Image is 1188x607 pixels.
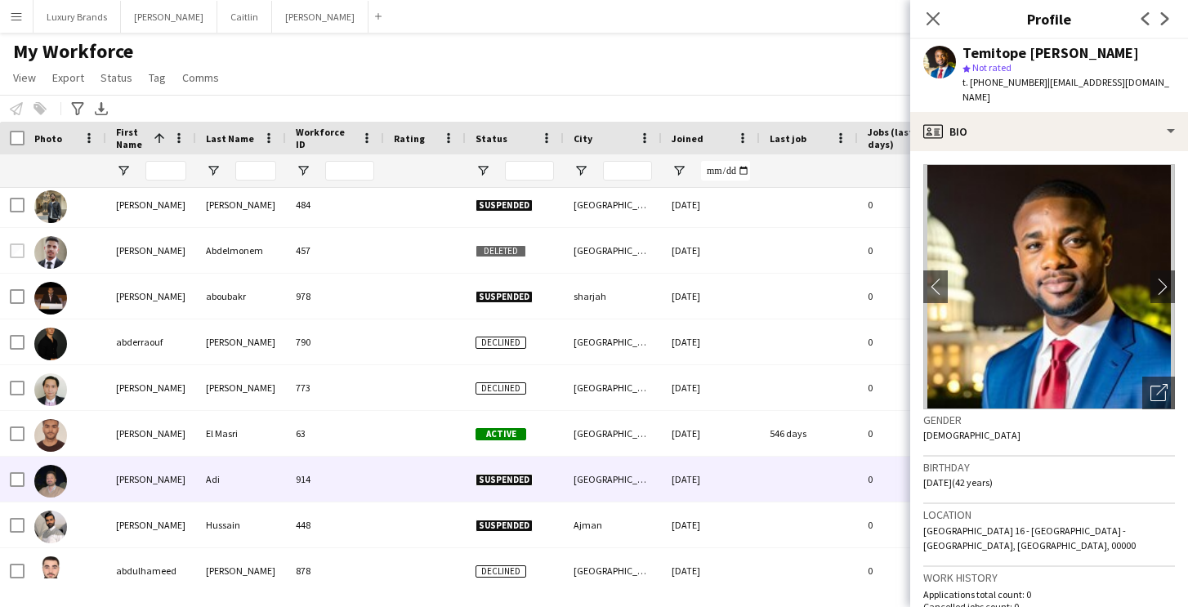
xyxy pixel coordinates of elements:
span: City [574,132,592,145]
div: Ajman [564,502,662,547]
span: First Name [116,126,147,150]
img: Abdulaziz Hussain [34,511,67,543]
p: Applications total count: 0 [923,588,1175,600]
div: 978 [286,274,384,319]
button: [PERSON_NAME] [121,1,217,33]
div: 0 [858,274,964,319]
div: [GEOGRAPHIC_DATA] [564,365,662,410]
span: Comms [182,70,219,85]
span: Suspended [476,291,533,303]
span: Status [100,70,132,85]
span: | [EMAIL_ADDRESS][DOMAIN_NAME] [962,76,1169,103]
span: Last Name [206,132,254,145]
button: Caitlin [217,1,272,33]
div: [PERSON_NAME] [196,365,286,410]
a: Comms [176,67,226,88]
span: View [13,70,36,85]
div: [DATE] [662,228,760,273]
div: Bio [910,112,1188,151]
div: [PERSON_NAME] [106,365,196,410]
app-action-btn: Export XLSX [92,99,111,118]
div: 878 [286,548,384,593]
img: Abdelrahman Abdelmonem [34,236,67,269]
div: abdulhameed [106,548,196,593]
div: 914 [286,457,384,502]
div: 448 [286,502,384,547]
div: [DATE] [662,548,760,593]
img: Crew avatar or photo [923,164,1175,409]
span: Tag [149,70,166,85]
input: Status Filter Input [505,161,554,181]
button: Open Filter Menu [476,163,490,178]
input: Last Name Filter Input [235,161,276,181]
span: Jobs (last 90 days) [868,126,935,150]
div: 457 [286,228,384,273]
div: 63 [286,411,384,456]
h3: Gender [923,413,1175,427]
div: 790 [286,319,384,364]
div: [DATE] [662,457,760,502]
div: [GEOGRAPHIC_DATA] [564,319,662,364]
input: Row Selection is disabled for this row (unchecked) [10,243,25,258]
div: [PERSON_NAME] [106,182,196,227]
div: [DATE] [662,274,760,319]
span: Suspended [476,199,533,212]
div: [PERSON_NAME] [196,319,286,364]
div: abderraouf [106,319,196,364]
span: My Workforce [13,39,133,64]
div: [PERSON_NAME] [106,457,196,502]
span: t. [PHONE_NUMBER] [962,76,1047,88]
img: Abdelrahman Abbas [34,190,67,223]
span: Declined [476,382,526,395]
div: [DATE] [662,411,760,456]
a: Status [94,67,139,88]
h3: Profile [910,8,1188,29]
h3: Birthday [923,460,1175,475]
a: View [7,67,42,88]
app-action-btn: Advanced filters [68,99,87,118]
div: [DATE] [662,502,760,547]
span: Workforce ID [296,126,355,150]
div: [PERSON_NAME] [106,228,196,273]
div: [PERSON_NAME] [106,502,196,547]
div: 0 [858,457,964,502]
div: 0 [858,182,964,227]
span: Export [52,70,84,85]
img: Abdul Jabbar Adi [34,465,67,498]
a: Export [46,67,91,88]
div: [GEOGRAPHIC_DATA] [564,182,662,227]
button: Open Filter Menu [296,163,310,178]
div: 0 [858,502,964,547]
div: [GEOGRAPHIC_DATA] [564,228,662,273]
span: [DEMOGRAPHIC_DATA] [923,429,1021,441]
div: [PERSON_NAME] [106,274,196,319]
div: Adi [196,457,286,502]
div: aboubakr [196,274,286,319]
button: Open Filter Menu [574,163,588,178]
input: Workforce ID Filter Input [325,161,374,181]
span: Status [476,132,507,145]
button: Open Filter Menu [206,163,221,178]
div: 0 [858,411,964,456]
div: El Masri [196,411,286,456]
div: Abdelmonem [196,228,286,273]
span: Declined [476,337,526,349]
div: [DATE] [662,365,760,410]
img: abdulhameed mohammed [34,556,67,589]
span: Not rated [972,61,1012,74]
img: Abdul Azis Malik [34,373,67,406]
span: Suspended [476,474,533,486]
div: sharjah [564,274,662,319]
div: [GEOGRAPHIC_DATA] [564,457,662,502]
span: [DATE] (42 years) [923,476,993,489]
div: 546 days [760,411,858,456]
span: Last job [770,132,806,145]
div: 484 [286,182,384,227]
div: 0 [858,319,964,364]
img: Abdelrahman aboubakr [34,282,67,315]
button: Open Filter Menu [672,163,686,178]
div: [PERSON_NAME] [106,411,196,456]
div: [PERSON_NAME] [196,548,286,593]
div: 0 [858,228,964,273]
button: [PERSON_NAME] [272,1,368,33]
